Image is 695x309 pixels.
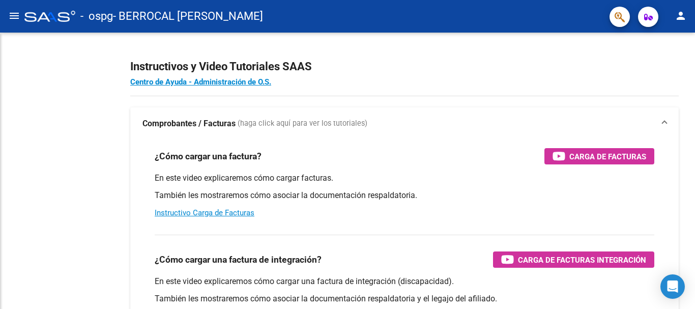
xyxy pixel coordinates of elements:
span: Carga de Facturas [569,150,646,163]
span: - ospg [80,5,113,27]
mat-expansion-panel-header: Comprobantes / Facturas (haga click aquí para ver los tutoriales) [130,107,679,140]
strong: Comprobantes / Facturas [142,118,236,129]
p: También les mostraremos cómo asociar la documentación respaldatoria. [155,190,654,201]
h3: ¿Cómo cargar una factura de integración? [155,252,322,267]
a: Centro de Ayuda - Administración de O.S. [130,77,271,87]
p: En este video explicaremos cómo cargar facturas. [155,173,654,184]
button: Carga de Facturas [544,148,654,164]
span: Carga de Facturas Integración [518,254,646,266]
a: Instructivo Carga de Facturas [155,208,254,217]
span: - BERROCAL [PERSON_NAME] [113,5,263,27]
span: (haga click aquí para ver los tutoriales) [238,118,367,129]
p: En este video explicaremos cómo cargar una factura de integración (discapacidad). [155,276,654,287]
h3: ¿Cómo cargar una factura? [155,149,262,163]
div: Open Intercom Messenger [660,274,685,299]
mat-icon: person [675,10,687,22]
button: Carga de Facturas Integración [493,251,654,268]
mat-icon: menu [8,10,20,22]
p: También les mostraremos cómo asociar la documentación respaldatoria y el legajo del afiliado. [155,293,654,304]
h2: Instructivos y Video Tutoriales SAAS [130,57,679,76]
